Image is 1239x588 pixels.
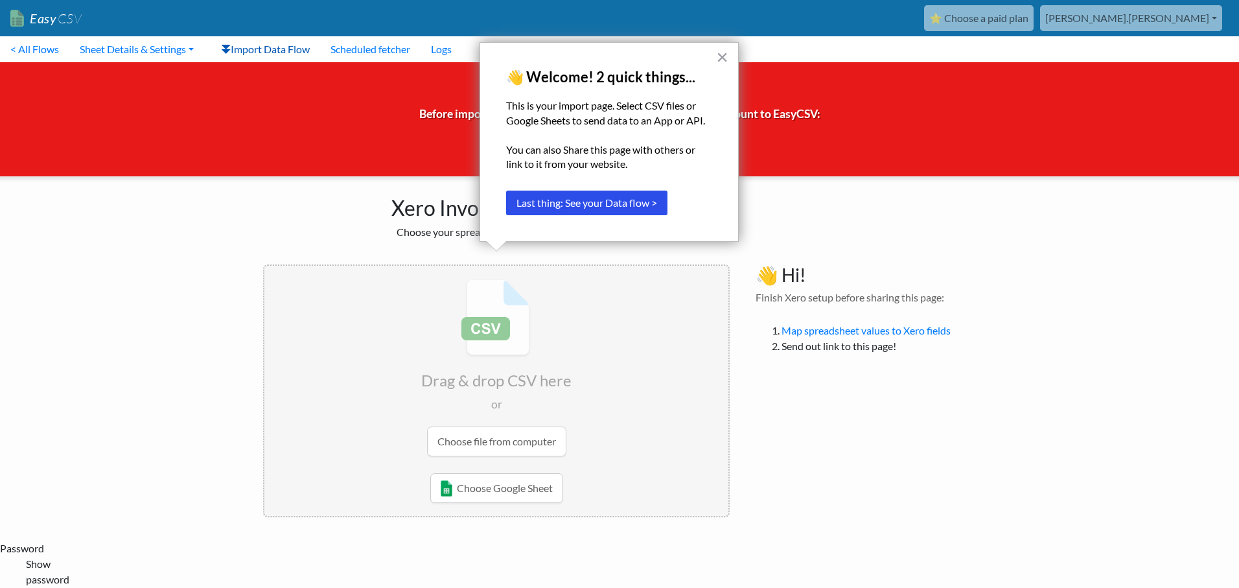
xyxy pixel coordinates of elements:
[211,36,320,62] a: Import Data Flow
[320,36,421,62] a: Scheduled fetcher
[69,36,204,62] a: Sheet Details & Settings
[782,324,951,336] a: Map spreadsheet values to Xero fields
[782,338,976,354] li: Send out link to this page!
[924,5,1034,31] a: ⭐ Choose a paid plan
[263,226,730,238] h2: Choose your spreadsheet below to import.
[506,191,667,215] button: Last thing: See your Data flow >
[506,69,712,86] p: 👋 Welcome! 2 quick things...
[421,36,462,62] a: Logs
[716,47,728,67] button: Close
[756,291,976,303] h4: Finish Xero setup before sharing this page:
[506,143,712,172] p: You can also Share this page with others or link to it from your website.
[419,81,820,151] span: 👋 Required Before imports can happen for Xero, you must connect your account to EasyCSV:
[1040,5,1222,31] a: [PERSON_NAME].[PERSON_NAME]
[10,5,82,32] a: EasyCSV
[506,99,712,128] p: This is your import page. Select CSV files or Google Sheets to send data to an App or API.
[56,10,82,27] span: CSV
[756,265,976,287] h3: 👋 Hi!
[263,189,730,220] h1: Xero Invoices Import
[430,473,563,503] a: Choose Google Sheet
